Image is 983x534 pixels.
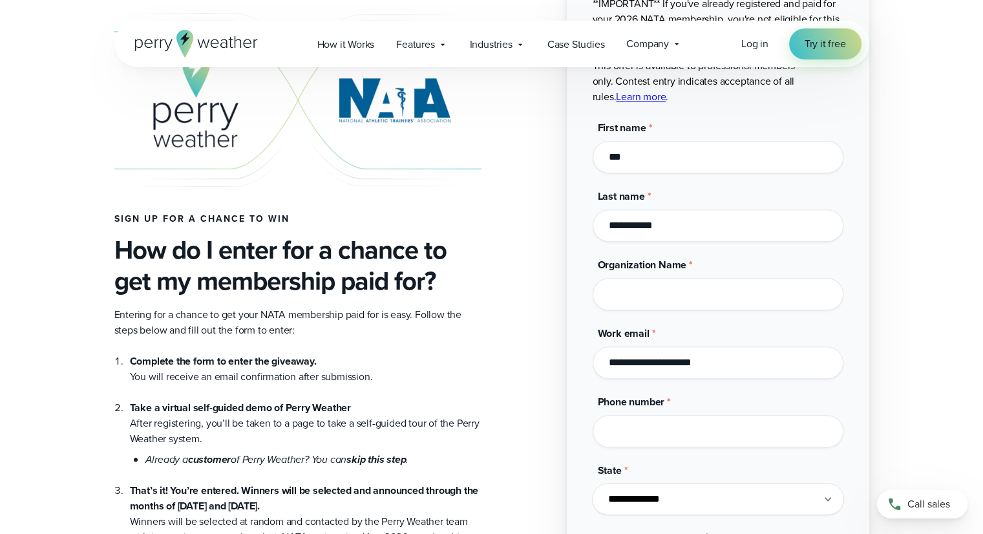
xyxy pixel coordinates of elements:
[598,189,645,204] span: Last name
[130,400,351,415] strong: Take a virtual self-guided demo of Perry Weather
[789,28,861,59] a: Try it free
[130,483,479,513] strong: That’s it! You’re entered. Winners will be selected and announced through the months of [DATE] an...
[616,89,666,104] a: Learn more
[188,452,231,467] strong: customer
[598,257,687,272] span: Organization Name
[130,354,481,385] li: You will receive an email confirmation after submission.
[598,394,665,409] span: Phone number
[470,37,513,52] span: Industries
[598,120,646,135] span: First name
[877,490,967,518] a: Call sales
[114,307,481,338] p: Entering for a chance to get your NATA membership paid for is easy. Follow the steps below and fi...
[317,37,375,52] span: How it Works
[114,235,481,297] h3: How do I enter for a chance to get my membership paid for?
[598,326,650,341] span: Work email
[306,31,386,58] a: How it Works
[741,36,768,52] a: Log in
[114,214,481,224] h4: Sign up for a chance to win
[130,385,481,467] li: After registering, you’ll be taken to a page to take a self-guided tour of the Perry Weather system.
[741,36,768,51] span: Log in
[396,37,434,52] span: Features
[598,463,622,478] span: State
[547,37,605,52] span: Case Studies
[805,36,846,52] span: Try it free
[626,36,669,52] span: Company
[907,497,950,512] span: Call sales
[130,354,317,368] strong: Complete the form to enter the giveaway.
[346,452,406,467] strong: skip this step
[145,452,409,467] em: Already a of Perry Weather? You can .
[536,31,616,58] a: Case Studies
